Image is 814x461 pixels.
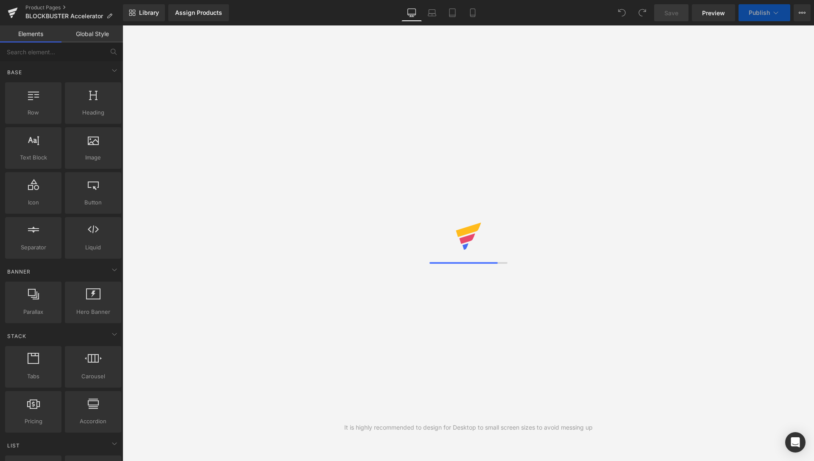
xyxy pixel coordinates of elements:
span: Stack [6,332,27,340]
button: Redo [634,4,651,21]
span: Carousel [67,372,119,381]
span: Base [6,68,23,76]
span: Preview [702,8,725,17]
span: Banner [6,268,31,276]
span: Text Block [8,153,59,162]
span: Hero Banner [67,307,119,316]
span: Parallax [8,307,59,316]
a: Tablet [442,4,463,21]
span: Row [8,108,59,117]
span: Button [67,198,119,207]
span: Accordion [67,417,119,426]
span: Tabs [8,372,59,381]
span: Heading [67,108,119,117]
span: Library [139,9,159,17]
span: List [6,441,21,450]
span: Liquid [67,243,119,252]
span: Save [664,8,678,17]
button: Undo [613,4,630,21]
span: Publish [749,9,770,16]
a: Desktop [401,4,422,21]
a: Global Style [61,25,123,42]
span: Icon [8,198,59,207]
button: Publish [739,4,790,21]
div: It is highly recommended to design for Desktop to small screen sizes to avoid messing up [344,423,593,432]
a: New Library [123,4,165,21]
span: Pricing [8,417,59,426]
a: Product Pages [25,4,123,11]
a: Mobile [463,4,483,21]
span: BLOCKBUSTER Accelerator [25,13,103,20]
div: Assign Products [175,9,222,16]
span: Separator [8,243,59,252]
span: Image [67,153,119,162]
button: More [794,4,811,21]
a: Preview [692,4,735,21]
div: Open Intercom Messenger [785,432,806,453]
a: Laptop [422,4,442,21]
